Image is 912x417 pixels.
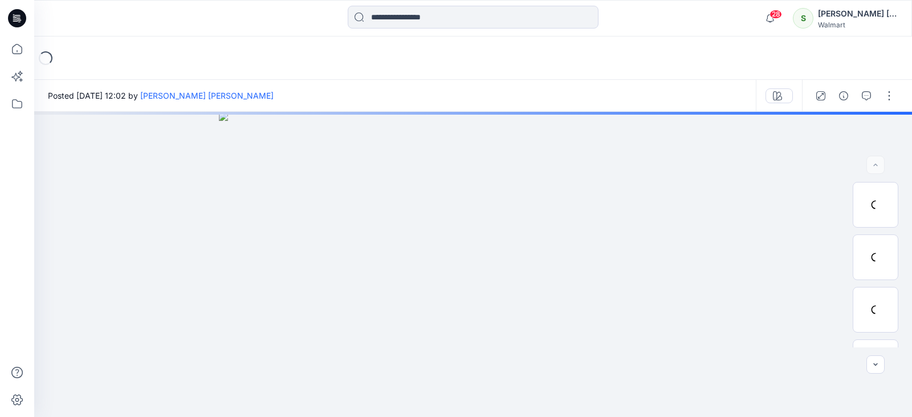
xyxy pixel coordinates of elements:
span: 28 [769,10,782,19]
button: Details [834,87,853,105]
div: Walmart [818,21,898,29]
img: eyJhbGciOiJIUzI1NiIsImtpZCI6IjAiLCJzbHQiOiJzZXMiLCJ0eXAiOiJKV1QifQ.eyJkYXRhIjp7InR5cGUiOiJzdG9yYW... [219,112,727,417]
span: Posted [DATE] 12:02 by [48,90,274,102]
div: S​ [793,8,813,29]
a: [PERSON_NAME] ​[PERSON_NAME] [140,91,274,100]
div: [PERSON_NAME] ​[PERSON_NAME] [818,7,898,21]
